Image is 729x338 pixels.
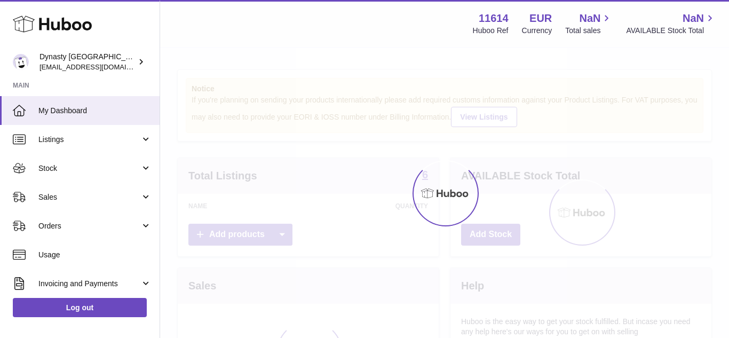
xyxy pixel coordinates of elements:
span: NaN [579,11,600,26]
span: [EMAIL_ADDRESS][DOMAIN_NAME] [39,62,157,71]
span: Sales [38,192,140,202]
span: Invoicing and Payments [38,279,140,289]
a: Log out [13,298,147,317]
a: NaN Total sales [565,11,613,36]
span: AVAILABLE Stock Total [626,26,716,36]
strong: EUR [529,11,552,26]
span: Total sales [565,26,613,36]
span: Usage [38,250,152,260]
span: Stock [38,163,140,174]
span: My Dashboard [38,106,152,116]
strong: 11614 [479,11,509,26]
span: Orders [38,221,140,231]
div: Huboo Ref [473,26,509,36]
div: Currency [522,26,552,36]
img: internalAdmin-11614@internal.huboo.com [13,54,29,70]
a: NaN AVAILABLE Stock Total [626,11,716,36]
span: NaN [683,11,704,26]
div: Dynasty [GEOGRAPHIC_DATA] [39,52,136,72]
span: Listings [38,135,140,145]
